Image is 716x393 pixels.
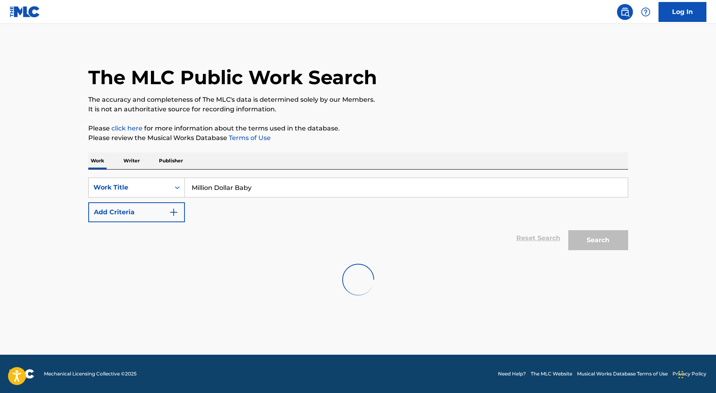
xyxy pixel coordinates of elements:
img: logo [10,369,34,379]
iframe: Chat Widget [676,355,716,393]
p: Please review the Musical Works Database [88,133,628,143]
span: Mechanical Licensing Collective © 2025 [44,370,137,377]
img: MLC Logo [10,6,40,18]
p: Work [88,152,107,169]
a: Public Search [617,4,633,20]
img: preloader [342,264,374,296]
div: Work Title [93,183,165,192]
a: Musical Works Database Terms of Use [577,370,668,377]
div: Help [638,4,654,20]
img: help [641,7,651,17]
h1: The MLC Public Work Search [88,65,377,89]
form: Search Form [88,178,628,254]
a: Terms of Use [227,134,271,142]
button: Add Criteria [88,202,185,222]
a: Privacy Policy [672,370,706,377]
p: The accuracy and completeness of The MLC's data is determined solely by our Members. [88,95,628,105]
a: Log In [658,2,706,22]
p: Writer [121,152,142,169]
a: click here [111,124,143,132]
img: search [620,7,630,17]
div: Drag [678,363,683,387]
a: The MLC Website [531,370,572,377]
p: It is not an authoritative source for recording information. [88,105,628,114]
p: Please for more information about the terms used in the database. [88,124,628,133]
img: 9d2ae6d4665cec9f34b9.svg [169,207,179,217]
p: Publisher [157,152,185,169]
a: Need Help? [498,370,526,377]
